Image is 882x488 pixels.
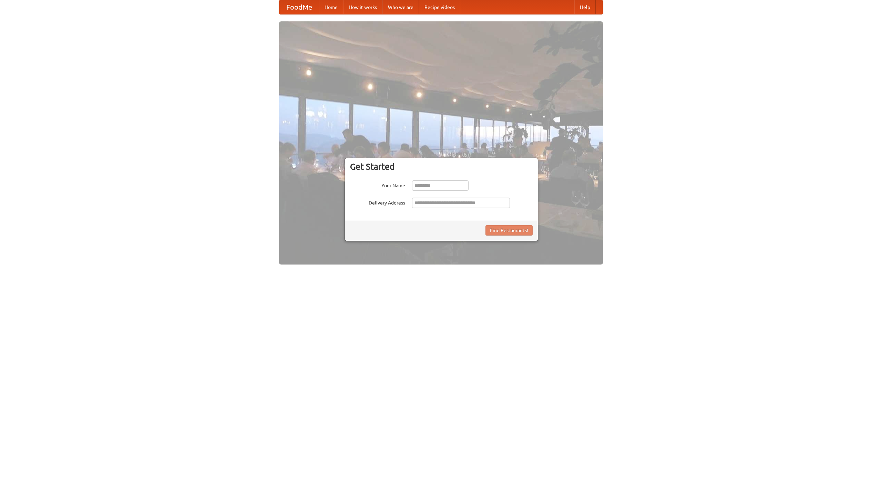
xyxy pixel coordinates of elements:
a: Home [319,0,343,14]
a: FoodMe [279,0,319,14]
h3: Get Started [350,161,533,172]
label: Your Name [350,180,405,189]
button: Find Restaurants! [485,225,533,236]
a: Who we are [382,0,419,14]
a: Help [574,0,596,14]
label: Delivery Address [350,198,405,206]
a: Recipe videos [419,0,460,14]
a: How it works [343,0,382,14]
